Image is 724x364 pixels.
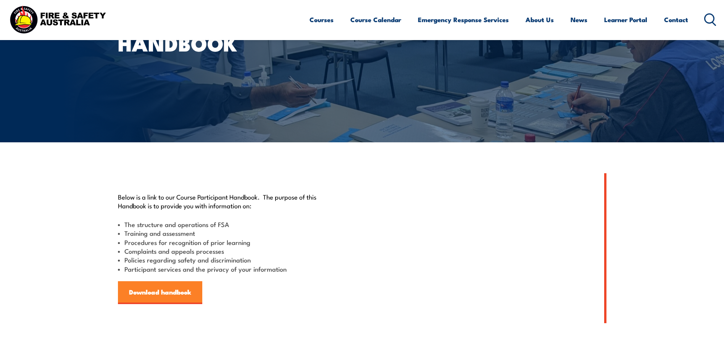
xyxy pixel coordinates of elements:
a: Courses [310,10,334,30]
a: Course Calendar [350,10,401,30]
li: Policies regarding safety and discrimination [118,255,327,264]
a: About Us [526,10,554,30]
li: Complaints and appeals processes [118,246,327,255]
li: Procedures for recognition of prior learning [118,238,327,246]
a: Download handbook [118,281,202,304]
a: News [571,10,587,30]
a: Emergency Response Services [418,10,509,30]
li: Participant services and the privacy of your information [118,264,327,273]
a: Learner Portal [604,10,647,30]
p: Below is a link to our Course Participant Handbook. The purpose of this Handbook is to provide yo... [118,192,327,210]
li: The structure and operations of FSA [118,220,327,229]
li: Training and assessment [118,229,327,237]
a: Contact [664,10,688,30]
